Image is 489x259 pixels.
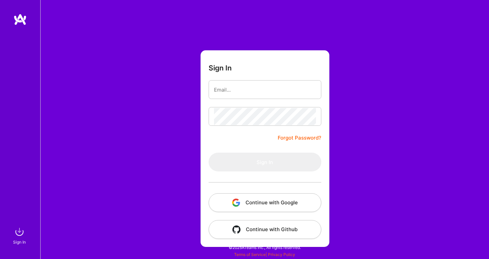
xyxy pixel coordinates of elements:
[278,134,321,142] a: Forgot Password?
[232,199,240,207] img: icon
[40,239,489,256] div: © 2025 ATeams Inc., All rights reserved.
[214,81,316,98] input: Email...
[209,220,321,239] button: Continue with Github
[209,193,321,212] button: Continue with Google
[234,252,295,257] span: |
[13,239,26,246] div: Sign In
[209,153,321,171] button: Sign In
[268,252,295,257] a: Privacy Policy
[13,13,27,25] img: logo
[14,225,26,246] a: sign inSign In
[234,252,266,257] a: Terms of Service
[209,64,232,72] h3: Sign In
[13,225,26,239] img: sign in
[232,225,240,234] img: icon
